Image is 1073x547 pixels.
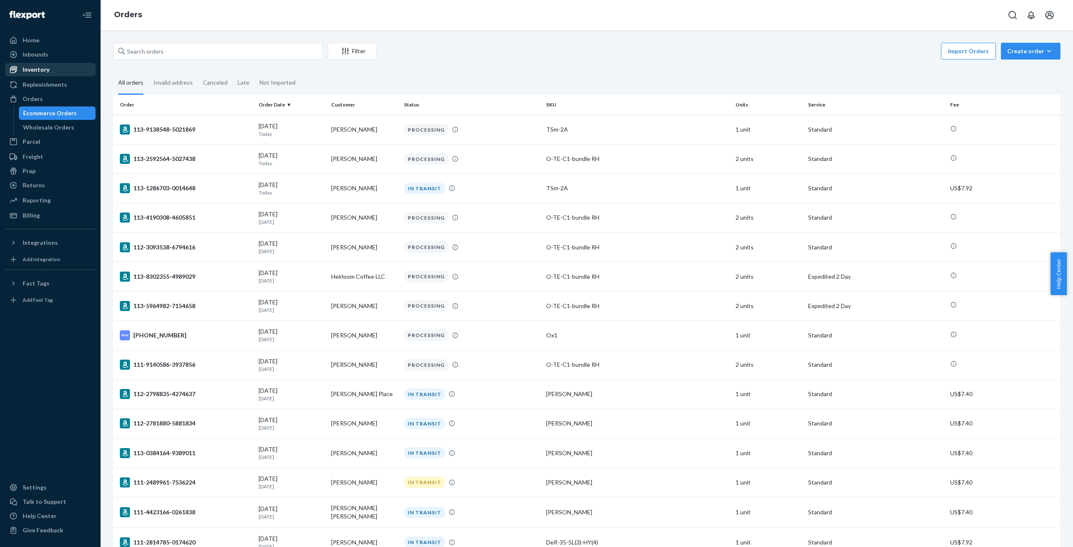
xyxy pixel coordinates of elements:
[19,106,96,120] a: Ecommerce Orders
[114,10,142,19] a: Orders
[23,167,36,175] div: Prep
[120,124,252,135] div: 113-9138548-5021869
[404,389,445,400] div: IN TRANSIT
[23,498,66,506] div: Talk to Support
[79,7,96,23] button: Close Navigation
[947,379,1060,409] td: US$7.40
[546,243,729,251] div: O-TE-C1-bundle RH
[404,124,448,135] div: PROCESSING
[23,196,51,205] div: Reporting
[107,3,149,27] ol: breadcrumbs
[23,109,77,117] div: Ecommerce Orders
[5,150,96,163] a: Freight
[546,538,729,547] div: DeR-35-5L(3)-HY(4)
[259,327,324,343] div: [DATE]
[23,483,47,492] div: Settings
[120,154,252,164] div: 113-2592564-5027438
[546,478,729,487] div: [PERSON_NAME]
[732,468,805,497] td: 1 unit
[805,95,947,115] th: Service
[947,497,1060,528] td: US$7.40
[808,184,943,192] p: Standard
[5,293,96,307] a: Add Fast Tag
[404,212,448,223] div: PROCESSING
[328,291,400,321] td: [PERSON_NAME]
[947,174,1060,203] td: US$7.92
[808,508,943,516] p: Standard
[23,65,49,74] div: Inventory
[5,63,96,76] a: Inventory
[546,155,729,163] div: O-TE-C1-bundle RH
[259,239,324,255] div: [DATE]
[546,360,729,369] div: O-TE-C1-bundle RH
[23,123,74,132] div: Wholesale Orders
[5,481,96,494] a: Settings
[5,48,96,61] a: Inbounds
[328,438,400,468] td: [PERSON_NAME]
[120,360,252,370] div: 111-9140586-3937856
[732,497,805,528] td: 1 unit
[404,359,448,371] div: PROCESSING
[732,95,805,115] th: Units
[255,95,328,115] th: Order Date
[259,210,324,226] div: [DATE]
[259,424,324,431] p: [DATE]
[328,468,400,497] td: [PERSON_NAME]
[1007,47,1054,55] div: Create order
[153,72,193,93] div: Invalid address
[259,298,324,314] div: [DATE]
[23,153,43,161] div: Freight
[120,448,252,458] div: 113-0384164-9389011
[328,497,400,528] td: [PERSON_NAME] [PERSON_NAME]
[546,449,729,457] div: [PERSON_NAME]
[5,509,96,523] a: Help Center
[5,194,96,207] a: Reporting
[1050,252,1067,295] span: Help Center
[328,350,400,379] td: [PERSON_NAME]
[732,379,805,409] td: 1 unit
[5,209,96,222] a: Billing
[5,164,96,178] a: Prep
[947,409,1060,438] td: US$7.40
[120,213,252,223] div: 113-4190308-4605851
[23,36,39,44] div: Home
[328,203,400,232] td: [PERSON_NAME]
[808,155,943,163] p: Standard
[947,95,1060,115] th: Fee
[808,449,943,457] p: Standard
[120,301,252,311] div: 113-5964982-7154658
[808,390,943,398] p: Standard
[808,125,943,134] p: Standard
[328,115,400,144] td: [PERSON_NAME]
[732,409,805,438] td: 1 unit
[546,331,729,340] div: Ox1
[259,505,324,520] div: [DATE]
[19,121,96,134] a: Wholesale Orders
[404,418,445,429] div: IN TRANSIT
[328,409,400,438] td: [PERSON_NAME]
[5,495,96,508] a: Talk to Support
[259,151,324,167] div: [DATE]
[259,306,324,314] p: [DATE]
[113,43,323,60] input: Search orders
[23,80,67,89] div: Replenishments
[120,507,252,517] div: 111-4423166-0261838
[23,526,63,534] div: Give Feedback
[732,174,805,203] td: 1 unit
[5,236,96,249] button: Integrations
[947,468,1060,497] td: US$7.40
[259,386,324,402] div: [DATE]
[404,507,445,518] div: IN TRANSIT
[328,321,400,350] td: [PERSON_NAME]
[259,416,324,431] div: [DATE]
[259,269,324,284] div: [DATE]
[259,513,324,520] p: [DATE]
[259,483,324,490] p: [DATE]
[23,239,58,247] div: Integrations
[328,174,400,203] td: [PERSON_NAME]
[546,125,729,134] div: TSm-2A
[404,183,445,194] div: IN TRANSIT
[808,538,943,547] p: Standard
[23,296,53,303] div: Add Fast Tag
[120,418,252,428] div: 112-2781880-5881834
